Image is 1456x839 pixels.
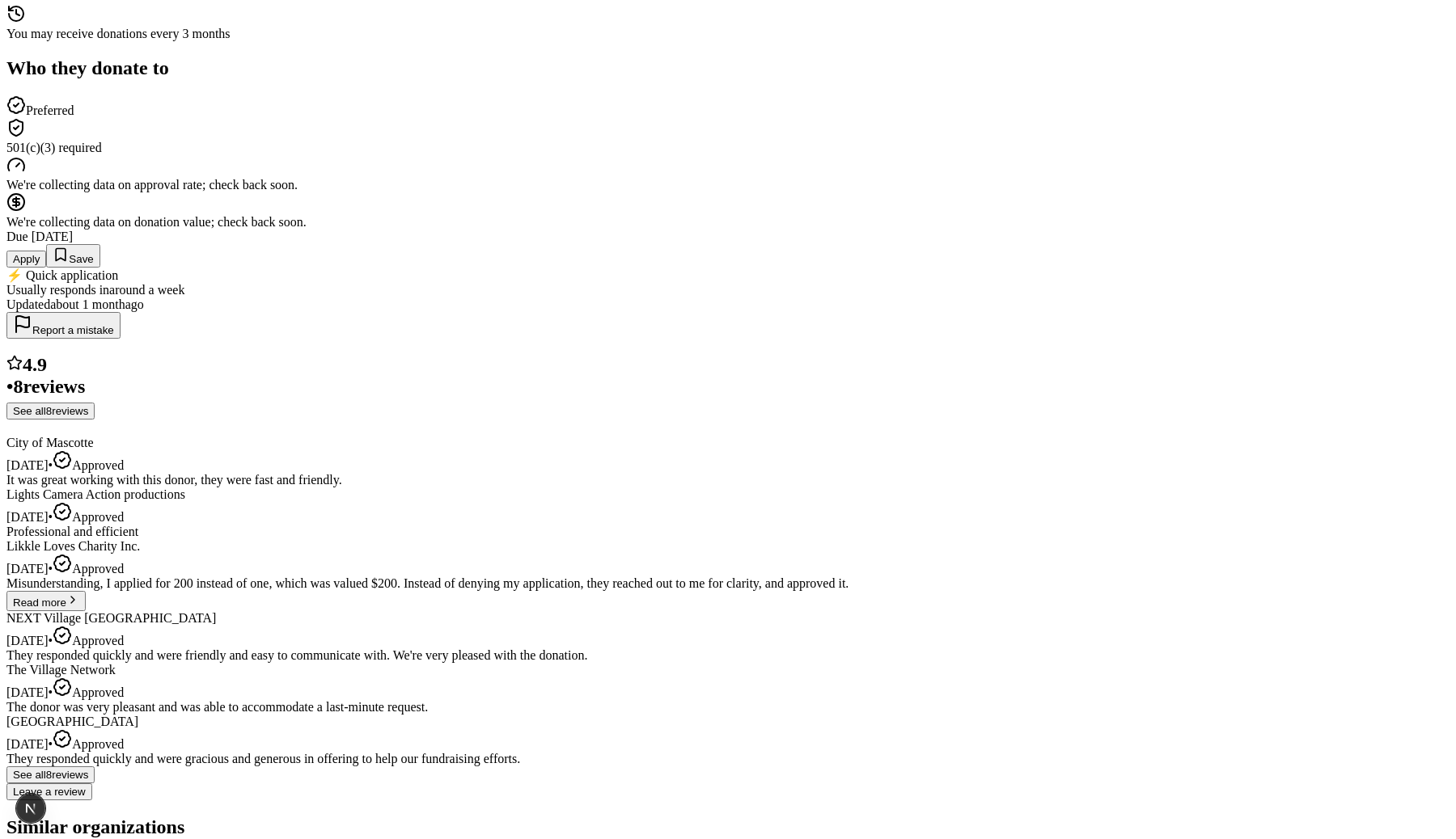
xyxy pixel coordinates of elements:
div: Professional and efficient [6,525,1450,539]
span: [DATE] [6,634,49,647]
button: See all8reviews [6,403,95,419]
div: Approved [6,729,1450,752]
span: [DATE] [6,737,49,751]
div: Approved [6,450,1450,473]
span: [DATE] [6,685,49,699]
button: Read more [6,591,86,611]
span: • [6,376,13,397]
div: Approved [6,677,1450,700]
div: The Village Network [6,663,1450,677]
span: • [49,685,53,699]
div: Approved [6,502,1450,525]
span: • [49,562,53,575]
button: Report a mistake [6,312,121,339]
div: The donor was very pleasant and was able to accommodate a last-minute request. [6,700,1450,715]
div: They responded quickly and were gracious and generous in offering to help our fundraising efforts. [6,752,1450,766]
div: NEXT Village [GEOGRAPHIC_DATA] [6,611,1450,626]
div: Likkle Loves Charity Inc. [6,539,1450,554]
span: [DATE] [6,510,49,524]
span: • [49,510,53,524]
div: [GEOGRAPHIC_DATA] [6,715,1450,729]
button: See all8reviews [6,766,95,783]
div: It was great working with this donor, they were fast and friendly. [6,473,1450,487]
span: • [49,634,53,647]
div: They responded quickly and were friendly and easy to communicate with. We're very pleased with th... [6,648,1450,663]
span: 8 reviews [13,376,85,397]
span: • [49,458,53,472]
span: [DATE] [6,562,49,575]
div: Similar organizations [6,816,1450,838]
span: 4.9 [23,354,47,375]
div: Misunderstanding, I applied for 200 instead of one, which was valued $200. Instead of denying my ... [6,576,1450,591]
span: • [49,737,53,751]
div: Lights Camera Action productions [6,487,1450,502]
div: Approved [6,554,1450,576]
button: Leave a review [6,783,92,800]
span: [DATE] [6,458,49,472]
div: City of Mascotte [6,436,1450,450]
div: Approved [6,626,1450,648]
